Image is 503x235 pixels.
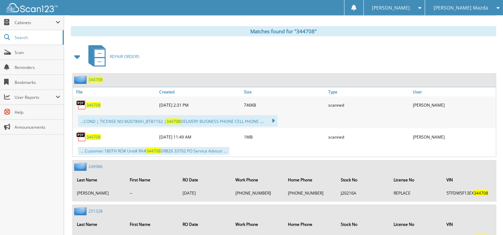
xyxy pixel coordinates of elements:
img: PDF.png [76,100,86,110]
div: 1MB [242,130,327,144]
div: [PERSON_NAME] [411,98,496,112]
th: Stock No [337,173,390,187]
th: Work Phone [232,173,284,187]
iframe: Chat Widget [469,202,503,235]
a: 344708 [88,77,103,83]
img: folder2.png [74,162,88,171]
div: scanned [327,98,411,112]
a: Type [327,87,411,96]
a: 344708 [86,102,101,108]
td: [PERSON_NAME] [74,187,126,199]
td: REPLACE [390,187,442,199]
span: [PERSON_NAME] Mazda [434,6,488,10]
span: Reminders [15,65,60,70]
th: License No [390,217,442,231]
img: folder2.png [74,207,88,215]
th: Home Phone [285,217,337,231]
div: [PERSON_NAME] [411,130,496,144]
span: Help [15,109,60,115]
div: scanned [327,130,411,144]
a: User [411,87,496,96]
td: [PHONE_NUMBER] [285,187,337,199]
div: ...COND | TICENSE NO M20789A\_BTB7162 | DELIVERY BUSINESS PHONE CELL PHONE .... [78,115,277,127]
td: -- [126,187,179,199]
th: Stock No [337,217,390,231]
th: First Name [126,173,179,187]
span: Bookmarks [15,79,60,85]
th: RO Date [179,217,231,231]
img: scan123-logo-white.svg [7,3,58,12]
td: J20216A [337,187,390,199]
span: 344708 [166,119,181,124]
td: [PHONE_NUMBER] [232,187,284,199]
th: VIN [443,173,495,187]
div: [DATE] 2:31 PM [158,98,242,112]
div: ... Customer 180TH RO# Unit# RA# DR826 33792 PO Service Advisor ... [78,147,229,155]
span: REPAIR ORDERS [110,54,140,59]
span: Scan [15,50,60,55]
a: 251328 [88,208,103,214]
th: First Name [126,217,179,231]
span: Cabinets [15,20,56,25]
img: folder2.png [74,75,88,84]
div: [DATE] 11:49 AM [158,130,242,144]
a: 344708 [86,134,101,140]
td: 5TFDW5F13EX [443,187,495,199]
span: Announcements [15,124,60,130]
span: 344708 [146,148,161,154]
th: Home Phone [285,173,337,187]
th: RO Date [179,173,231,187]
th: Last Name [74,217,126,231]
a: 249986 [88,164,103,169]
img: PDF.png [76,132,86,142]
a: Size [242,87,327,96]
div: Matches found for "344708" [71,26,496,36]
div: 746KB [242,98,327,112]
th: VIN [443,217,495,231]
span: [PERSON_NAME] [372,6,410,10]
a: REPAIR ORDERS [84,43,140,70]
td: [DATE] [179,187,231,199]
span: 344708 [474,190,488,196]
a: File [73,87,158,96]
th: Work Phone [232,217,284,231]
th: License No [390,173,442,187]
span: Search [15,35,59,40]
a: Created [158,87,242,96]
span: User Reports [15,94,56,100]
th: Last Name [74,173,126,187]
